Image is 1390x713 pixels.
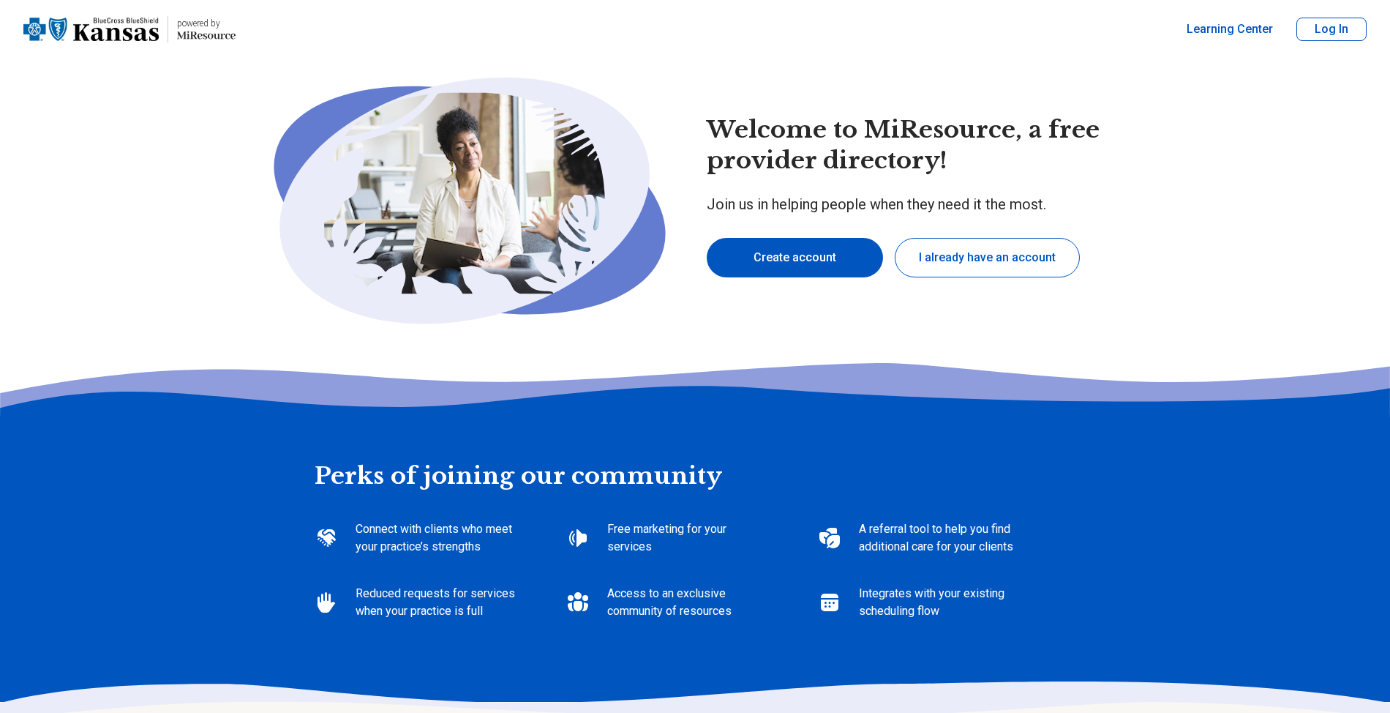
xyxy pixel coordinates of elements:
p: Access to an exclusive community of resources [607,585,771,620]
p: Integrates with your existing scheduling flow [859,585,1023,620]
p: A referral tool to help you find additional care for your clients [859,520,1023,556]
p: Join us in helping people when they need it the most. [707,194,1140,214]
a: Learning Center [1187,20,1273,38]
button: Log In [1296,18,1367,41]
button: Create account [707,238,883,277]
p: Connect with clients who meet your practice’s strengths [356,520,519,556]
h2: Perks of joining our community [315,414,1075,492]
button: I already have an account [895,238,1080,277]
a: Home page [23,6,236,53]
p: Reduced requests for services when your practice is full [356,585,519,620]
h1: Welcome to MiResource, a free provider directory! [707,115,1140,176]
p: Free marketing for your services [607,520,771,556]
p: powered by [177,18,236,29]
